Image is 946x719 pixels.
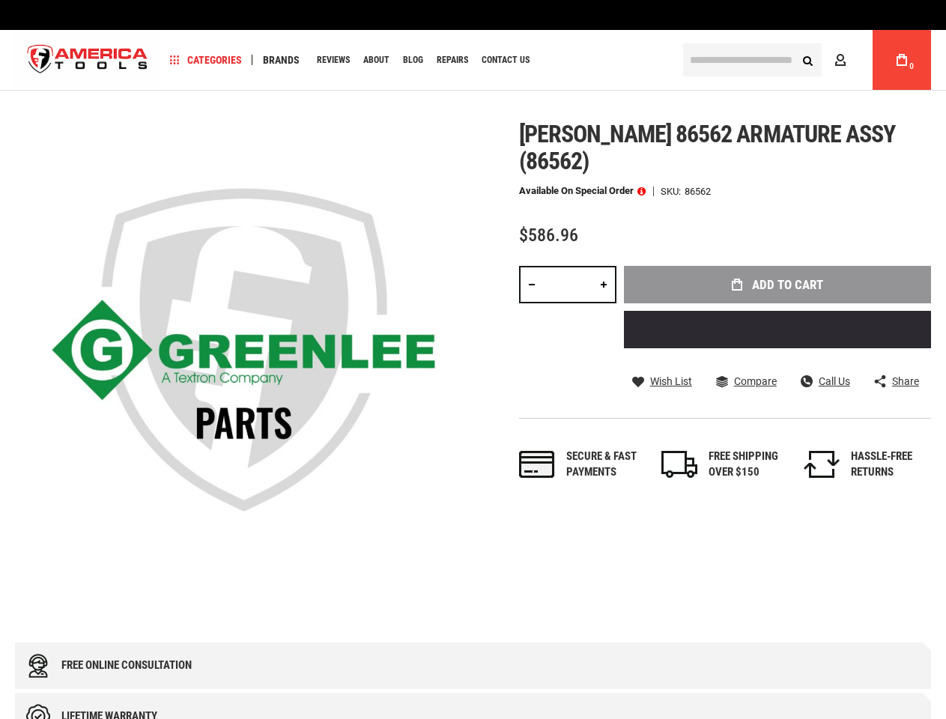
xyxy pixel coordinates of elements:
[519,451,555,478] img: payments
[61,659,192,672] div: Free online consultation
[256,50,306,70] a: Brands
[475,50,536,70] a: Contact Us
[650,376,692,386] span: Wish List
[403,55,423,64] span: Blog
[819,376,850,386] span: Call Us
[15,121,473,579] img: main product photo
[15,32,160,88] a: store logo
[363,55,389,64] span: About
[909,62,914,70] span: 0
[396,50,430,70] a: Blog
[310,50,357,70] a: Reviews
[357,50,396,70] a: About
[437,55,468,64] span: Repairs
[430,50,475,70] a: Repairs
[566,449,646,481] div: Secure & fast payments
[661,451,697,478] img: shipping
[685,186,711,196] div: 86562
[804,451,840,478] img: returns
[170,55,242,65] span: Categories
[519,120,895,175] span: [PERSON_NAME] 86562 armature assy (86562)
[709,449,789,481] div: FREE SHIPPING OVER $150
[892,376,919,386] span: Share
[263,55,300,65] span: Brands
[734,376,777,386] span: Compare
[482,55,530,64] span: Contact Us
[519,186,646,196] p: Available on Special Order
[888,30,916,90] a: 0
[851,449,931,481] div: HASSLE-FREE RETURNS
[793,46,822,74] button: Search
[801,374,850,388] a: Call Us
[632,374,692,388] a: Wish List
[15,32,160,88] img: America Tools
[519,225,578,246] span: $586.96
[661,186,685,196] strong: SKU
[317,55,350,64] span: Reviews
[163,50,249,70] a: Categories
[716,374,777,388] a: Compare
